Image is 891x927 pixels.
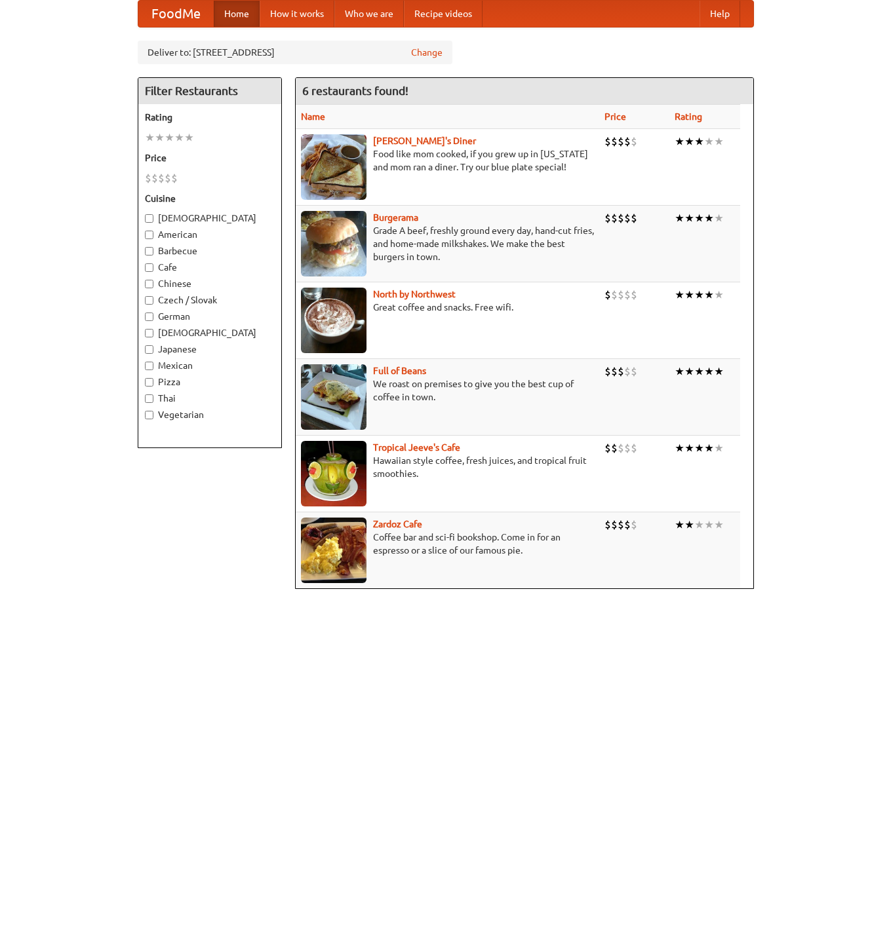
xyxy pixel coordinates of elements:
[145,231,153,239] input: American
[301,147,594,174] p: Food like mom cooked, if you grew up in [US_STATE] and mom ran a diner. Try our blue plate special!
[138,41,452,64] div: Deliver to: [STREET_ADDRESS]
[704,134,714,149] li: ★
[301,531,594,557] p: Coffee bar and sci-fi bookshop. Come in for an espresso or a slice of our famous pie.
[171,171,178,185] li: $
[714,364,724,379] li: ★
[624,364,631,379] li: $
[373,519,422,529] a: Zardoz Cafe
[145,326,275,339] label: [DEMOGRAPHIC_DATA]
[373,366,426,376] a: Full of Beans
[675,288,684,302] li: ★
[301,301,594,314] p: Great coffee and snacks. Free wifi.
[145,411,153,419] input: Vegetarian
[694,441,704,455] li: ★
[145,111,275,124] h5: Rating
[301,288,366,353] img: north.jpg
[604,211,611,225] li: $
[145,392,275,405] label: Thai
[684,518,694,532] li: ★
[618,364,624,379] li: $
[604,364,611,379] li: $
[631,288,637,302] li: $
[145,293,275,307] label: Czech / Slovak
[675,441,684,455] li: ★
[704,211,714,225] li: ★
[714,211,724,225] li: ★
[145,130,155,145] li: ★
[684,288,694,302] li: ★
[704,364,714,379] li: ★
[675,134,684,149] li: ★
[301,377,594,404] p: We roast on premises to give you the best cup of coffee in town.
[138,1,214,27] a: FoodMe
[684,364,694,379] li: ★
[145,394,153,403] input: Thai
[714,441,724,455] li: ★
[145,261,275,274] label: Cafe
[675,211,684,225] li: ★
[145,408,275,421] label: Vegetarian
[694,288,704,302] li: ★
[604,111,626,122] a: Price
[145,362,153,370] input: Mexican
[604,134,611,149] li: $
[301,454,594,480] p: Hawaiian style coffee, fresh juices, and tropical fruit smoothies.
[165,171,171,185] li: $
[145,343,275,356] label: Japanese
[151,171,158,185] li: $
[714,134,724,149] li: ★
[145,359,275,372] label: Mexican
[301,224,594,263] p: Grade A beef, freshly ground every day, hand-cut fries, and home-made milkshakes. We make the bes...
[684,134,694,149] li: ★
[373,212,418,223] a: Burgerama
[155,130,165,145] li: ★
[694,518,704,532] li: ★
[631,441,637,455] li: $
[624,134,631,149] li: $
[704,288,714,302] li: ★
[145,296,153,305] input: Czech / Slovak
[618,134,624,149] li: $
[694,211,704,225] li: ★
[611,364,618,379] li: $
[404,1,483,27] a: Recipe videos
[301,518,366,583] img: zardoz.jpg
[165,130,174,145] li: ★
[604,518,611,532] li: $
[145,247,153,255] input: Barbecue
[694,134,704,149] li: ★
[611,518,618,532] li: $
[145,214,153,223] input: [DEMOGRAPHIC_DATA]
[145,212,275,225] label: [DEMOGRAPHIC_DATA]
[631,364,637,379] li: $
[604,288,611,302] li: $
[145,171,151,185] li: $
[611,441,618,455] li: $
[618,441,624,455] li: $
[138,78,281,104] h4: Filter Restaurants
[260,1,334,27] a: How it works
[611,134,618,149] li: $
[624,518,631,532] li: $
[618,518,624,532] li: $
[145,151,275,164] h5: Price
[411,46,443,59] a: Change
[158,171,165,185] li: $
[611,211,618,225] li: $
[618,211,624,225] li: $
[373,289,456,299] a: North by Northwest
[301,441,366,506] img: jeeves.jpg
[301,111,325,122] a: Name
[624,441,631,455] li: $
[704,518,714,532] li: ★
[145,375,275,388] label: Pizza
[624,211,631,225] li: $
[301,134,366,200] img: sallys.jpg
[684,441,694,455] li: ★
[373,442,460,453] a: Tropical Jeeve's Cafe
[618,288,624,302] li: $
